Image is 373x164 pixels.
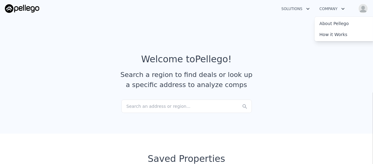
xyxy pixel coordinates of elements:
[315,3,350,14] button: Company
[358,4,368,13] img: avatar
[121,100,252,113] div: Search an address or region...
[5,4,39,13] img: Pellego
[141,54,232,65] div: Welcome to Pellego !
[277,3,315,14] button: Solutions
[118,70,255,90] div: Search a region to find deals or look up a specific address to analyze comps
